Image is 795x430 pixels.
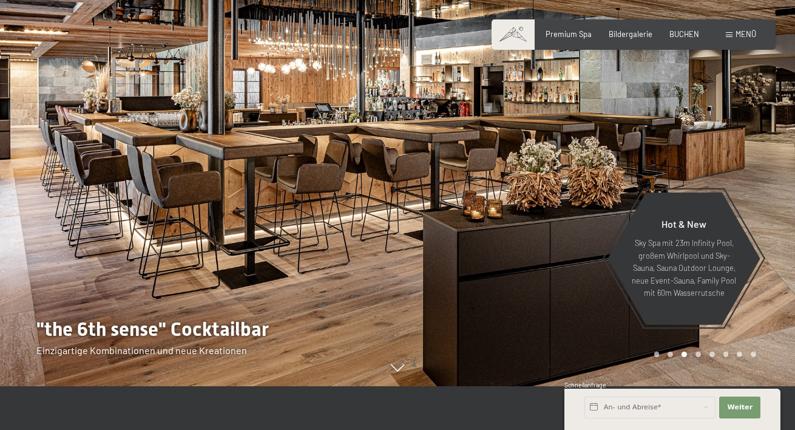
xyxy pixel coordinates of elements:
[654,352,660,357] div: Carousel Page 1
[661,218,706,230] span: Hot & New
[564,381,606,389] span: Schnellanfrage
[609,29,652,39] a: Bildergalerie
[709,352,715,357] div: Carousel Page 5
[669,29,699,39] a: BUCHEN
[719,397,760,418] button: Weiter
[695,352,701,357] div: Carousel Page 4
[631,237,737,299] p: Sky Spa mit 23m Infinity Pool, großem Whirlpool und Sky-Sauna, Sauna Outdoor Lounge, neue Event-S...
[650,352,756,357] div: Carousel Pagination
[668,352,673,357] div: Carousel Page 2
[737,352,742,357] div: Carousel Page 7
[751,352,756,357] div: Carousel Page 8
[607,192,761,326] a: Hot & New Sky Spa mit 23m Infinity Pool, großem Whirlpool und Sky-Sauna, Sauna Outdoor Lounge, ne...
[727,403,753,412] span: Weiter
[736,29,756,39] span: Menü
[682,352,687,357] div: Carousel Page 3 (Current Slide)
[723,352,729,357] div: Carousel Page 6
[546,29,592,39] a: Premium Spa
